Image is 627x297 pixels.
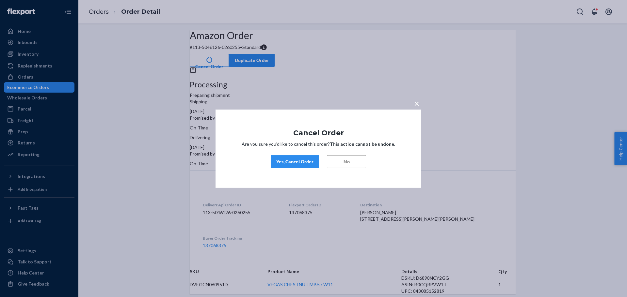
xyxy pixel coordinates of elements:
[271,155,319,168] button: Yes, Cancel Order
[276,158,313,165] div: Yes, Cancel Order
[235,129,402,137] h1: Cancel Order
[235,141,402,147] p: Are you sure you’d like to cancel this order?
[327,155,366,168] button: No
[330,141,395,147] strong: This action cannot be undone.
[414,97,419,109] span: ×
